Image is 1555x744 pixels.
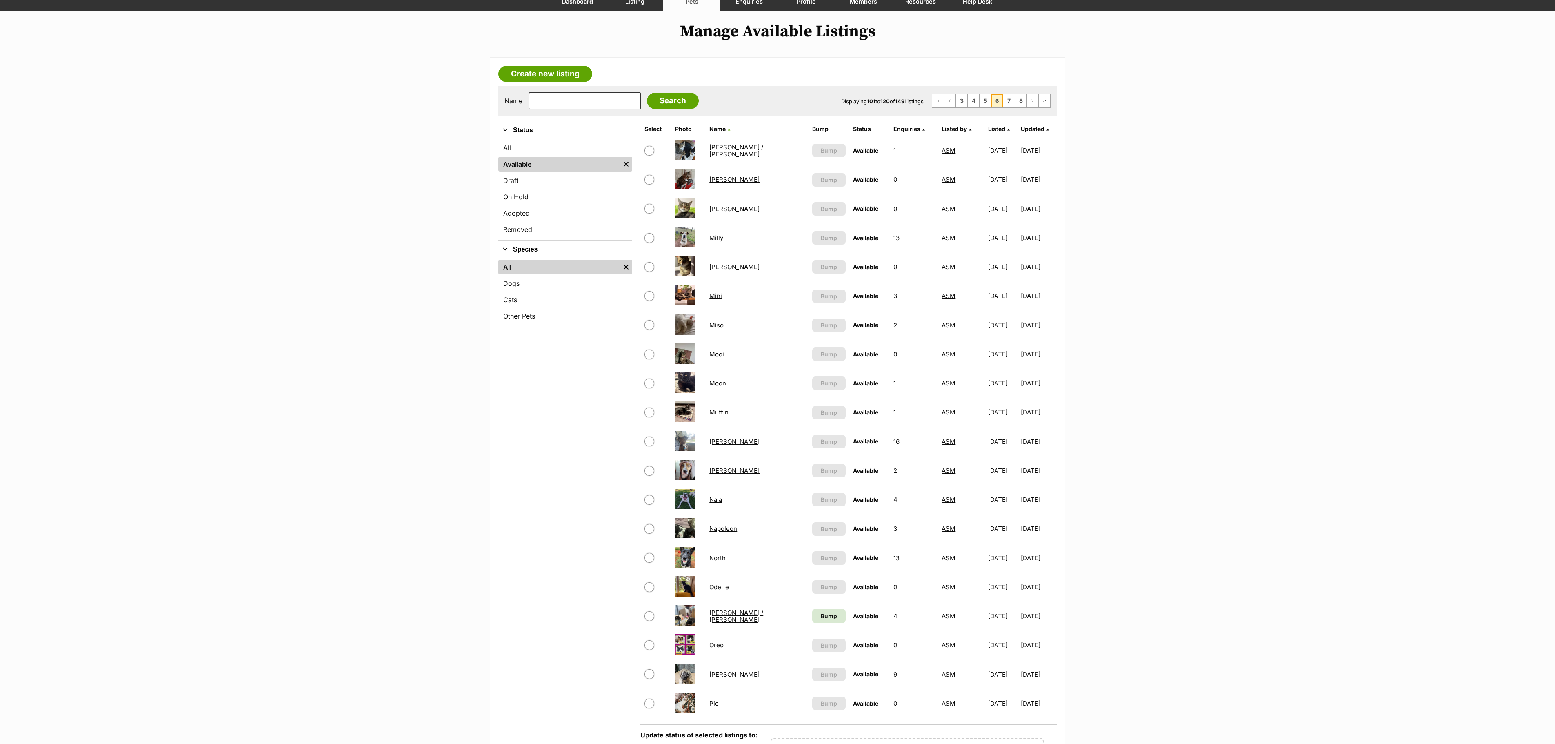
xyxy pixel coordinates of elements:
a: Mooi [709,350,724,358]
td: [DATE] [1021,165,1056,194]
a: Bump [812,609,845,623]
td: 13 [890,544,937,572]
a: ASM [942,583,955,591]
a: Create new listing [498,66,592,82]
span: Bump [821,612,837,620]
a: Last page [1039,94,1050,107]
button: Species [498,244,632,255]
a: ASM [942,234,955,242]
a: Nala [709,496,722,503]
button: Bump [812,435,845,448]
a: Cats [498,292,632,307]
span: Available [853,554,878,561]
span: Bump [821,408,837,417]
td: [DATE] [985,486,1020,514]
a: ASM [942,408,955,416]
a: Updated [1021,125,1049,132]
span: Available [853,263,878,270]
span: Listed by [942,125,967,132]
span: Available [853,234,878,241]
span: Listed [988,125,1005,132]
span: Available [853,351,878,358]
span: Available [853,700,878,707]
td: 0 [890,631,937,659]
span: Available [853,496,878,503]
span: Available [853,409,878,416]
th: Select [641,123,671,136]
td: 3 [890,282,937,310]
a: ASM [942,699,955,707]
td: [DATE] [985,165,1020,194]
a: ASM [942,525,955,532]
td: 3 [890,515,937,543]
a: [PERSON_NAME] [709,670,760,678]
td: 2 [890,457,937,485]
td: [DATE] [985,253,1020,281]
button: Bump [812,639,845,652]
nav: Pagination [932,94,1051,108]
span: Bump [821,205,837,213]
button: Bump [812,319,845,332]
a: North [709,554,726,562]
td: [DATE] [1021,689,1056,717]
td: [DATE] [1021,515,1056,543]
td: 0 [890,253,937,281]
th: Bump [809,123,849,136]
label: Name [504,97,522,105]
a: ASM [942,496,955,503]
td: [DATE] [985,573,1020,601]
td: 4 [890,486,937,514]
button: Bump [812,668,845,681]
span: Available [853,205,878,212]
img: Millie [675,198,695,218]
button: Bump [812,290,845,303]
button: Bump [812,347,845,361]
button: Status [498,125,632,136]
img: Murphy [675,460,695,480]
button: Bump [812,580,845,594]
td: 1 [890,398,937,426]
td: [DATE] [985,340,1020,368]
label: Update status of selected listings to: [640,731,758,739]
span: Bump [821,641,837,650]
td: [DATE] [985,660,1020,688]
a: First page [932,94,944,107]
a: [PERSON_NAME] [709,263,760,271]
td: [DATE] [1021,573,1056,601]
a: [PERSON_NAME] / [PERSON_NAME] [709,143,763,158]
a: [PERSON_NAME] [709,438,760,446]
th: Photo [672,123,705,136]
a: Page 5 [980,94,991,107]
span: Available [853,292,878,299]
span: Bump [821,379,837,388]
a: All [498,140,632,155]
a: Napoleon [709,525,737,532]
strong: 149 [895,98,904,105]
span: Bump [821,525,837,533]
a: ASM [942,292,955,300]
span: Available [853,438,878,445]
span: Bump [821,699,837,708]
span: Bump [821,234,837,242]
a: ASM [942,554,955,562]
a: ASM [942,467,955,474]
span: Bump [821,495,837,504]
td: [DATE] [1021,282,1056,310]
td: [DATE] [985,428,1020,456]
td: [DATE] [985,311,1020,339]
span: Available [853,613,878,619]
a: ASM [942,438,955,446]
td: [DATE] [1021,398,1056,426]
button: Bump [812,260,845,274]
td: [DATE] [1021,311,1056,339]
a: Milly [709,234,723,242]
span: Bump [821,263,837,271]
a: Dogs [498,276,632,291]
a: Adopted [498,206,632,221]
span: Bump [821,554,837,562]
a: ASM [942,379,955,387]
span: Available [853,147,878,154]
td: [DATE] [1021,224,1056,252]
span: Bump [821,321,837,330]
button: Bump [812,406,845,419]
